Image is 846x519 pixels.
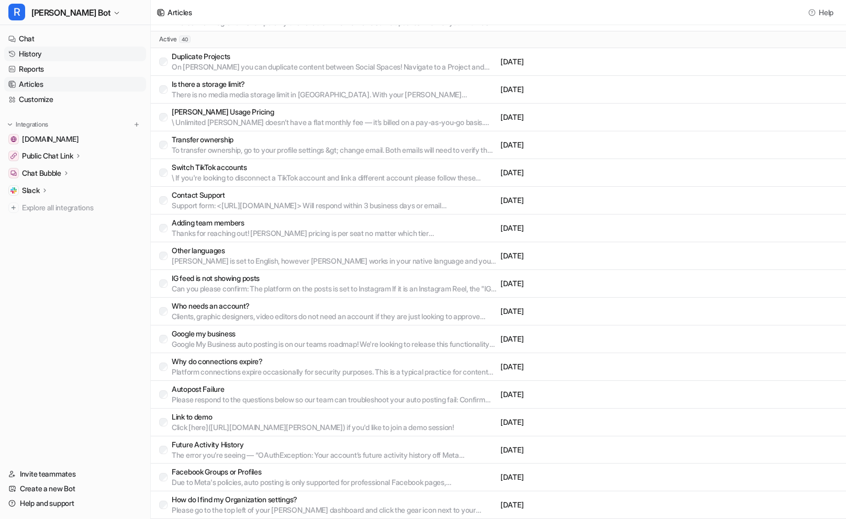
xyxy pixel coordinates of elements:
p: Adding team members [172,218,496,228]
p: Please respond to the questions below so our team can troubleshoot your auto posting fail: Confir... [172,394,496,405]
p: [DATE] [500,417,667,427]
p: How do I find my Organization settings? [172,494,496,505]
p: [DATE] [500,278,667,289]
p: [DATE] [500,362,667,372]
a: Chat [4,31,146,46]
p: [DATE] [500,306,667,317]
p: [DATE] [500,389,667,400]
img: Slack [10,187,17,194]
p: Switch TikTok accounts [172,162,496,173]
p: Google My Business auto posting is on our teams roadmap! We're looking to release this functional... [172,339,496,349]
a: Articles [4,77,146,92]
p: On [PERSON_NAME] you can duplicate content between Social Spaces! Navigate to a Project and selec... [172,62,496,72]
img: menu_add.svg [133,121,140,128]
span: 40 [179,36,191,43]
p: Platform connections expire occasionally for security purposes. This is a typical practice for co... [172,367,496,377]
a: getrella.com[DOMAIN_NAME] [4,132,146,146]
p: [DATE] [500,167,667,178]
p: Facebook Groups or Profiles [172,467,496,477]
button: Integrations [4,119,51,130]
p: Google my business [172,329,496,339]
p: [PERSON_NAME] Usage Pricing [172,107,496,117]
p: Chat Bubble [22,168,61,178]
img: getrella.com [10,136,17,142]
p: Transfer ownership [172,134,496,145]
img: Public Chat Link [10,153,17,159]
p: There is no media media storage limit in [GEOGRAPHIC_DATA]. With your [PERSON_NAME] subscription,... [172,89,496,100]
p: To transfer ownership, go to your profile settings &gt; change email. Both emails will need to ve... [172,145,496,155]
p: [DATE] [500,57,667,67]
div: Articles [168,7,192,18]
p: Click [here]([URL][DOMAIN_NAME][PERSON_NAME]) if you'd like to join a demo session! [172,422,454,433]
p: Public Chat Link [22,151,73,161]
p: Thanks for reaching out! [PERSON_NAME] pricing is per seat no matter which tier you're subscribed... [172,228,496,239]
p: Please go to the top left of your [PERSON_NAME] dashboard and click the gear icon next to your Or... [172,505,496,515]
a: Invite teammates [4,467,146,481]
p: [DATE] [500,251,667,261]
p: \ Unlimited [PERSON_NAME] doesn’t have a flat monthly fee — it’s billed on a pay-as-you-go basis.... [172,117,496,128]
span: [DOMAIN_NAME] [22,134,79,144]
p: [PERSON_NAME] is set to English, however [PERSON_NAME] works in your native language and you can ... [172,256,496,266]
p: Slack [22,185,40,196]
p: Who needs an account? [172,301,496,311]
a: Explore all integrations [4,200,146,215]
p: \ If you're looking to disconnect a TikTok account and link a different account please follow the... [172,173,496,183]
p: Duplicate Projects [172,51,496,62]
span: [PERSON_NAME] Bot [31,5,110,20]
p: Contact Support [172,190,496,200]
p: [DATE] [500,334,667,344]
span: Explore all integrations [22,199,142,216]
a: Create a new Bot [4,481,146,496]
p: Can you please confirm: The platform on the posts is set to Instagram If it is an Instagram Reel,... [172,284,496,294]
p: IG feed is not showing posts [172,273,496,284]
img: Chat Bubble [10,170,17,176]
img: expand menu [6,121,14,128]
p: Other languages [172,245,496,256]
p: Why do connections expire? [172,356,496,367]
p: [DATE] [500,472,667,482]
p: Due to Meta's policies, auto posting is only supported for professional Facebook pages, not perso... [172,477,496,488]
p: Future Activity History [172,439,496,450]
p: Integrations [16,120,48,129]
a: Reports [4,62,146,76]
p: Clients, graphic designers, video editors do not need an account if they are just looking to appr... [172,311,496,322]
p: The error you’re seeing — “OAuthException: Your account’s future activity history off Meta techno... [172,450,496,460]
a: Help and support [4,496,146,511]
p: Support form: <[URL][DOMAIN_NAME]> Will respond within 3 business days or email [EMAIL_ADDRESS][D... [172,200,496,211]
a: History [4,47,146,61]
p: [DATE] [500,140,667,150]
p: [DATE] [500,195,667,206]
p: [DATE] [500,223,667,233]
p: active [159,35,177,43]
p: Autopost Failure [172,384,496,394]
p: [DATE] [500,500,667,510]
p: [DATE] [500,445,667,455]
p: [DATE] [500,84,667,95]
span: R [8,4,25,20]
img: explore all integrations [8,202,19,213]
p: Link to demo [172,412,454,422]
p: [DATE] [500,112,667,122]
a: Customize [4,92,146,107]
p: Is there a storage limit? [172,79,496,89]
button: Help [805,5,838,20]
